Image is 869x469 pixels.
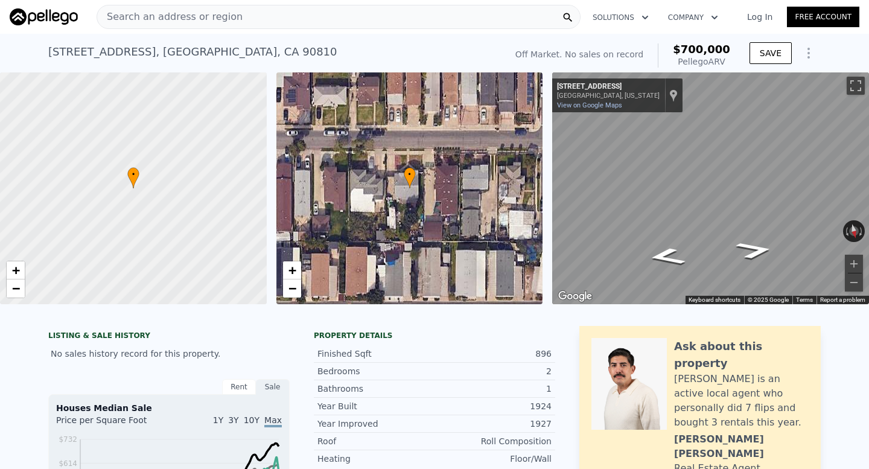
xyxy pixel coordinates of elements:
[317,348,434,360] div: Finished Sqft
[10,8,78,25] img: Pellego
[288,263,296,278] span: +
[127,167,139,188] div: •
[720,237,789,264] path: Go West, W Arlington St
[317,383,434,395] div: Bathrooms
[797,41,821,65] button: Show Options
[7,261,25,279] a: Zoom in
[314,331,555,340] div: Property details
[434,453,552,465] div: Floor/Wall
[689,296,740,304] button: Keyboard shortcuts
[555,289,595,304] a: Open this area in Google Maps (opens a new window)
[283,279,301,298] a: Zoom out
[820,296,865,303] a: Report a problem
[317,418,434,430] div: Year Improved
[56,414,169,433] div: Price per Square Foot
[434,400,552,412] div: 1924
[515,48,643,60] div: Off Market. No sales on record
[673,56,730,68] div: Pellego ARV
[404,169,416,180] span: •
[317,365,434,377] div: Bedrooms
[750,42,792,64] button: SAVE
[7,279,25,298] a: Zoom out
[48,331,290,343] div: LISTING & SALE HISTORY
[434,435,552,447] div: Roll Composition
[583,7,658,28] button: Solutions
[317,435,434,447] div: Roof
[552,72,869,304] div: Street View
[317,453,434,465] div: Heating
[843,220,850,242] button: Rotate counterclockwise
[557,101,622,109] a: View on Google Maps
[56,402,282,414] div: Houses Median Sale
[317,400,434,412] div: Year Built
[48,43,337,60] div: [STREET_ADDRESS] , [GEOGRAPHIC_DATA] , CA 90810
[12,263,20,278] span: +
[557,92,660,100] div: [GEOGRAPHIC_DATA], [US_STATE]
[787,7,859,27] a: Free Account
[748,296,789,303] span: © 2025 Google
[434,383,552,395] div: 1
[557,82,660,92] div: [STREET_ADDRESS]
[404,167,416,188] div: •
[222,379,256,395] div: Rent
[434,365,552,377] div: 2
[632,244,701,270] path: Go East, W Arlington St
[796,296,813,303] a: Terms
[669,89,678,102] a: Show location on map
[847,77,865,95] button: Toggle fullscreen view
[847,220,861,243] button: Reset the view
[283,261,301,279] a: Zoom in
[555,289,595,304] img: Google
[434,348,552,360] div: 896
[674,432,809,461] div: [PERSON_NAME] [PERSON_NAME]
[59,459,77,468] tspan: $614
[59,435,77,444] tspan: $732
[213,415,223,425] span: 1Y
[859,220,865,242] button: Rotate clockwise
[256,379,290,395] div: Sale
[674,338,809,372] div: Ask about this property
[288,281,296,296] span: −
[244,415,259,425] span: 10Y
[674,372,809,430] div: [PERSON_NAME] is an active local agent who personally did 7 flips and bought 3 rentals this year.
[845,255,863,273] button: Zoom in
[12,281,20,296] span: −
[552,72,869,304] div: Map
[228,415,238,425] span: 3Y
[845,273,863,292] button: Zoom out
[658,7,728,28] button: Company
[264,415,282,427] span: Max
[97,10,243,24] span: Search an address or region
[673,43,730,56] span: $700,000
[48,343,290,365] div: No sales history record for this property.
[127,169,139,180] span: •
[434,418,552,430] div: 1927
[733,11,787,23] a: Log In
